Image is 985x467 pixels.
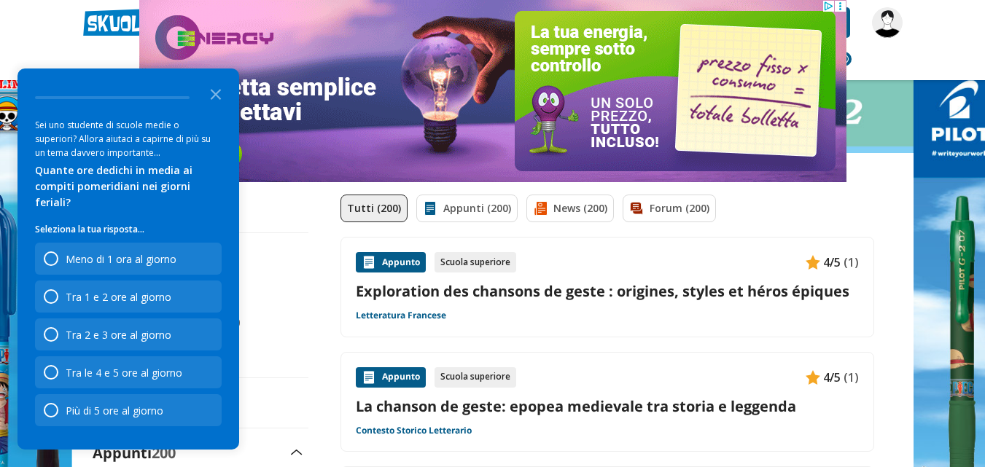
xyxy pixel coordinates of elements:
[17,68,239,450] div: Survey
[35,243,222,275] div: Meno di 1 ora al giorno
[362,370,376,385] img: Appunti contenuto
[806,255,820,270] img: Appunti contenuto
[423,201,437,216] img: Appunti filtro contenuto
[629,201,644,216] img: Forum filtro contenuto
[66,252,176,266] div: Meno di 1 ora al giorno
[35,162,222,211] div: Quante ore dedichi in media ai compiti pomeridiani nei giorni feriali?
[356,252,426,272] div: Appunto
[340,195,408,222] a: Tutti (200)
[35,356,222,388] div: Tra le 4 e 5 ore al giorno
[435,367,516,388] div: Scuola superiore
[66,404,163,417] div: Più di 5 ore al giorno
[823,253,841,272] span: 4/5
[356,310,446,321] a: Letteratura Francese
[356,281,859,301] a: Exploration des chansons de geste : origines, styles et héros épiques
[66,366,182,380] div: Tra le 4 e 5 ore al giorno
[35,280,222,313] div: Tra 1 e 2 ore al giorno
[66,290,171,304] div: Tra 1 e 2 ore al giorno
[201,79,230,108] button: Close the survey
[35,222,222,237] p: Seleziona la tua risposta...
[844,368,859,387] span: (1)
[356,367,426,388] div: Appunto
[844,253,859,272] span: (1)
[872,7,903,38] img: fedeee55555
[291,450,303,455] img: Apri e chiudi sezione
[356,396,859,416] a: La chanson de geste: epopea medievale tra storia e leggenda
[435,252,516,272] div: Scuola superiore
[152,443,176,463] span: 200
[35,318,222,350] div: Tra 2 e 3 ore al giorno
[35,118,222,160] div: Sei uno studente di scuole medie o superiori? Allora aiutaci a capirne di più su un tema davvero ...
[823,368,841,387] span: 4/5
[526,195,614,222] a: News (200)
[35,394,222,426] div: Più di 5 ore al giorno
[356,425,472,436] a: Contesto Storico Letterario
[362,255,376,270] img: Appunti contenuto
[66,328,171,342] div: Tra 2 e 3 ore al giorno
[416,195,518,222] a: Appunti (200)
[533,201,548,216] img: News filtro contenuto
[93,443,176,463] label: Appunti
[806,370,820,385] img: Appunti contenuto
[623,195,716,222] a: Forum (200)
